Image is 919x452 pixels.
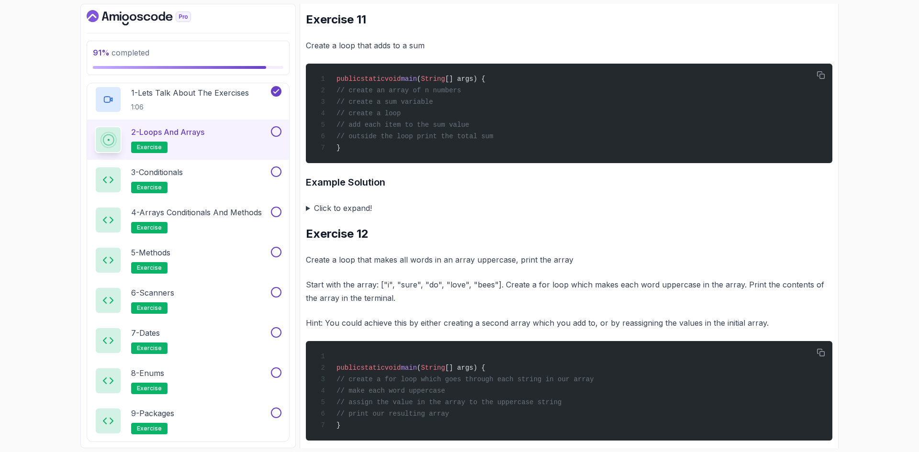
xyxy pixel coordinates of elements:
p: 7 - Dates [131,327,160,339]
p: 1:06 [131,102,249,112]
span: // make each word uppercase [336,387,445,395]
span: String [421,75,445,83]
span: exercise [137,184,162,191]
span: ( [417,75,421,83]
summary: Click to expand! [306,201,832,215]
button: 1-Lets Talk About The Exercises1:06 [95,86,281,113]
span: // create a sum variable [336,98,433,106]
p: 8 - Enums [131,367,164,379]
p: 1 - Lets Talk About The Exercises [131,87,249,99]
span: exercise [137,385,162,392]
span: ( [417,364,421,372]
span: String [421,364,445,372]
p: Create a loop that adds to a sum [306,39,832,52]
span: [] args) { [445,75,485,83]
p: 2 - Loops and Arrays [131,126,204,138]
span: exercise [137,224,162,232]
span: exercise [137,143,162,151]
a: Dashboard [87,10,213,25]
span: // outside the loop print the total sum [336,132,493,140]
p: 5 - Methods [131,247,170,258]
span: exercise [137,425,162,432]
span: public [336,75,360,83]
span: } [336,144,340,152]
span: } [336,421,340,429]
span: // create a for loop which goes through each string in our array [336,375,594,383]
span: void [385,364,401,372]
span: 91 % [93,48,110,57]
p: 9 - Packages [131,408,174,419]
button: 4-Arrays Conditionals and Methodsexercise [95,207,281,233]
span: // print our resulting array [336,410,449,418]
h3: Example Solution [306,175,832,190]
p: Hint: You could achieve this by either creating a second array which you add to, or by reassignin... [306,316,832,330]
p: 6 - Scanners [131,287,174,298]
span: main [401,75,417,83]
span: void [385,75,401,83]
p: Create a loop that makes all words in an array uppercase, print the array [306,253,832,266]
span: // add each item to the sum value [336,121,469,129]
span: public [336,364,360,372]
span: [] args) { [445,364,485,372]
button: 7-Datesexercise [95,327,281,354]
span: // create an array of n numbers [336,87,461,94]
p: 4 - Arrays Conditionals and Methods [131,207,262,218]
span: static [360,75,384,83]
h2: Exercise 12 [306,226,832,242]
p: Start with the array: ["i", "sure", "do", "love", "bees"]. Create a for loop which makes each wor... [306,278,832,305]
button: 2-Loops and Arraysexercise [95,126,281,153]
span: // create a loop [336,110,401,117]
button: 9-Packagesexercise [95,408,281,434]
span: exercise [137,344,162,352]
span: // assign the value in the array to the uppercase string [336,398,561,406]
span: main [401,364,417,372]
span: static [360,364,384,372]
button: 8-Enumsexercise [95,367,281,394]
button: 5-Methodsexercise [95,247,281,274]
span: exercise [137,264,162,272]
span: completed [93,48,149,57]
p: 3 - Conditionals [131,166,183,178]
button: 3-Conditionalsexercise [95,166,281,193]
span: exercise [137,304,162,312]
button: 6-Scannersexercise [95,287,281,314]
h2: Exercise 11 [306,12,832,27]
